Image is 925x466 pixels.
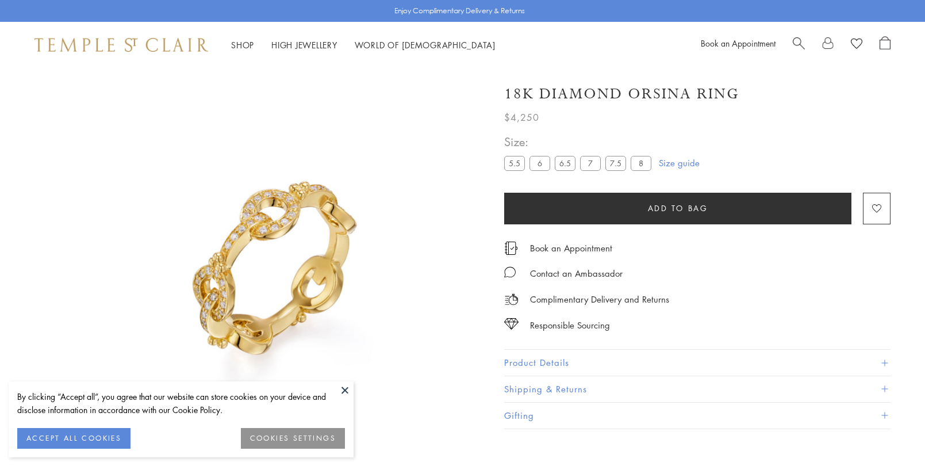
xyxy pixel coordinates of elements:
label: 7.5 [605,156,626,170]
button: ACCEPT ALL COOKIES [17,428,131,449]
p: Enjoy Complimentary Delivery & Returns [394,5,525,17]
a: Size guide [659,157,700,169]
label: 8 [631,156,651,170]
button: Gifting [504,403,891,429]
a: Open Shopping Bag [880,36,891,54]
a: Book an Appointment [530,242,612,254]
h1: 18K Diamond Orsina Ring [504,84,739,104]
label: 7 [580,156,601,170]
img: icon_sourcing.svg [504,318,519,330]
button: COOKIES SETTINGS [241,428,345,449]
img: Temple St. Clair [34,38,208,52]
p: Complimentary Delivery and Returns [530,292,669,307]
a: World of [DEMOGRAPHIC_DATA]World of [DEMOGRAPHIC_DATA] [355,39,496,51]
a: Book an Appointment [701,37,776,49]
nav: Main navigation [231,38,496,52]
div: Responsible Sourcing [530,318,610,333]
img: icon_delivery.svg [504,292,519,307]
img: MessageIcon-01_2.svg [504,266,516,278]
a: Search [793,36,805,54]
span: Add to bag [648,202,708,215]
a: High JewelleryHigh Jewellery [271,39,337,51]
button: Shipping & Returns [504,376,891,402]
label: 5.5 [504,156,525,170]
label: 6.5 [555,156,575,170]
div: By clicking “Accept all”, you agree that our website can store cookies on your device and disclos... [17,390,345,417]
button: Add to bag [504,193,851,224]
a: ShopShop [231,39,254,51]
button: Product Details [504,350,891,376]
span: Size: [504,132,656,151]
img: icon_appointment.svg [504,242,518,255]
span: $4,250 [504,110,539,125]
div: Contact an Ambassador [530,266,623,281]
label: 6 [529,156,550,170]
a: View Wishlist [851,36,862,54]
